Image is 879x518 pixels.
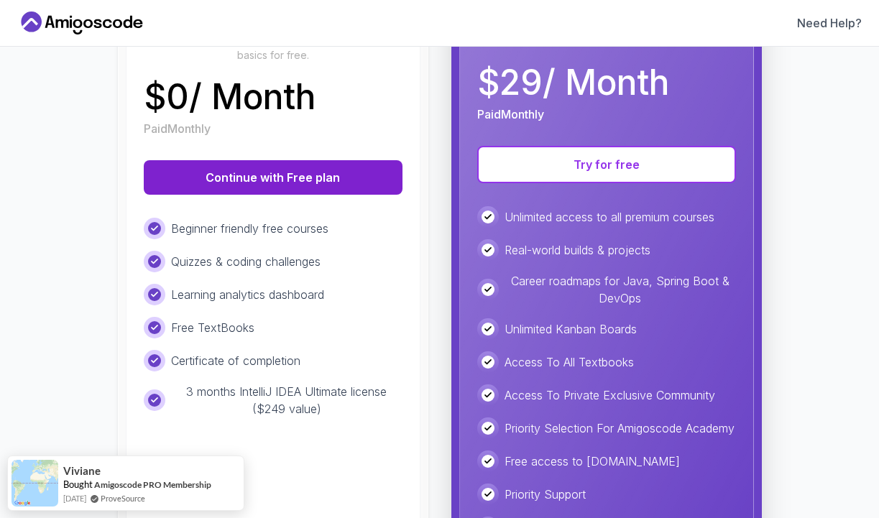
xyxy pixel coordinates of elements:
p: Priority Selection For Amigoscode Academy [505,420,735,437]
p: Ideal for beginners exploring coding and learning the basics for free. [144,34,402,63]
p: Learning analytics dashboard [171,286,324,303]
span: Bought [63,478,93,490]
button: Continue with Free plan [144,160,402,195]
p: Paid Monthly [144,120,211,137]
a: Amigoscode PRO Membership [94,479,211,490]
p: $ 0 / Month [144,80,316,114]
p: 3 months IntelliJ IDEA Ultimate license ($249 value) [171,383,402,417]
p: Access To Private Exclusive Community [505,387,715,404]
p: Paid Monthly [477,106,544,123]
p: Access To All Textbooks [505,353,634,371]
span: Viviane [63,465,101,477]
a: ProveSource [101,492,145,504]
p: Quizzes & coding challenges [171,253,321,270]
p: Free access to [DOMAIN_NAME] [505,453,680,470]
p: Unlimited access to all premium courses [505,208,714,226]
p: Unlimited Kanban Boards [505,320,637,338]
a: Need Help? [797,14,862,32]
p: Certificate of completion [171,352,300,369]
p: $ 29 / Month [477,65,669,100]
span: [DATE] [63,492,86,504]
img: provesource social proof notification image [11,460,58,507]
p: Free TextBooks [171,319,254,336]
p: Career roadmaps for Java, Spring Boot & DevOps [505,272,736,307]
p: Real-world builds & projects [505,241,650,259]
p: Beginner friendly free courses [171,220,328,237]
p: Priority Support [505,486,586,503]
button: Try for free [477,146,736,183]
